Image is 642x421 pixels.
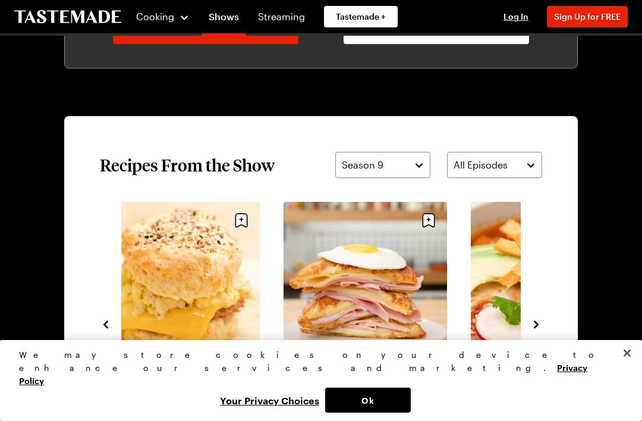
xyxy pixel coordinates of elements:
[136,11,174,22] span: Cooking
[614,340,640,366] button: Close
[554,11,621,21] span: Sign Up for FREE
[325,388,411,413] button: Ok
[19,348,613,413] div: Privacy
[342,158,383,172] span: Season 9
[503,11,528,21] span: Log In
[100,316,112,330] button: navigate to previous item
[454,158,508,172] span: All Episodes
[230,209,253,232] button: Save recipe
[336,11,386,23] span: Tastemade +
[335,152,430,178] button: Season 9
[324,6,398,27] a: Tastemade +
[447,152,542,178] button: All Episodes
[492,11,540,23] button: Log In
[136,2,190,31] button: Cooking
[417,209,440,232] button: Save recipe
[202,2,246,36] a: Shows
[547,6,628,27] button: Sign Up for FREE
[14,10,121,24] a: To Tastemade Home Page
[214,388,325,413] button: Your Privacy Choices
[100,154,275,176] h2: Recipes From the Show
[530,316,542,330] button: navigate to next item
[19,348,613,388] div: We may store cookies on your device to enhance our services and marketing.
